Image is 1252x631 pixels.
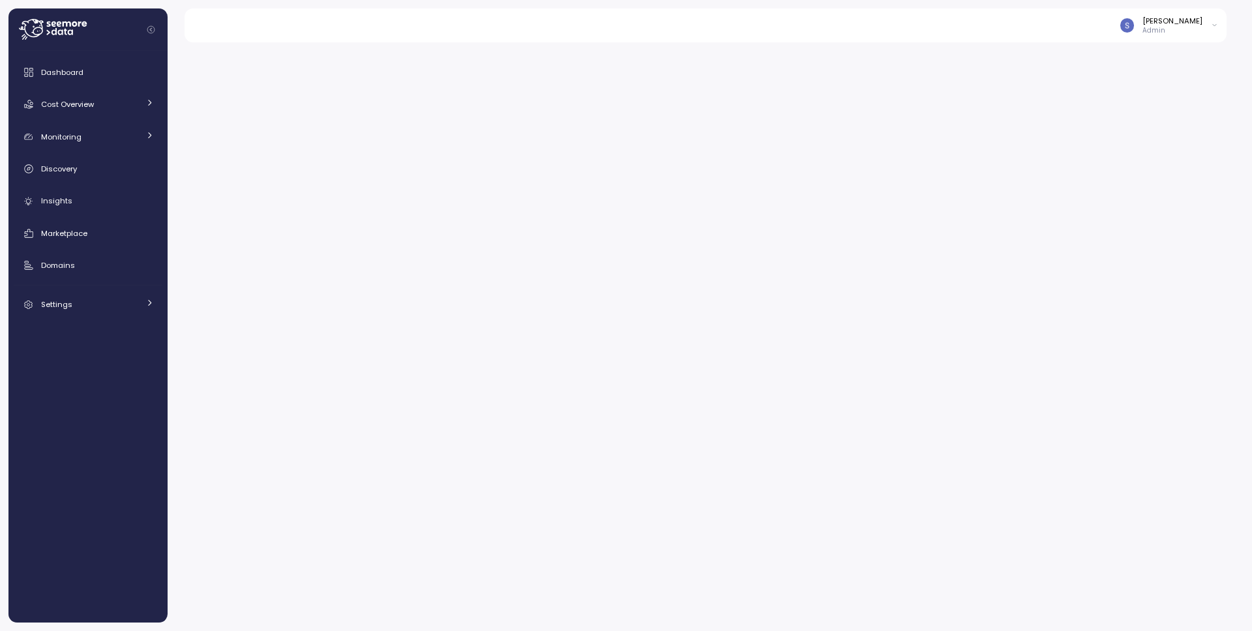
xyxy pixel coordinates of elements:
[41,196,72,206] span: Insights
[1142,16,1202,26] div: [PERSON_NAME]
[41,228,87,239] span: Marketplace
[14,91,162,117] a: Cost Overview
[1120,18,1134,32] img: ACg8ocLCy7HMj59gwelRyEldAl2GQfy23E10ipDNf0SDYCnD3y85RA=s96-c
[41,299,72,310] span: Settings
[41,132,82,142] span: Monitoring
[14,124,162,150] a: Monitoring
[41,99,94,110] span: Cost Overview
[14,156,162,182] a: Discovery
[14,291,162,317] a: Settings
[143,25,159,35] button: Collapse navigation
[14,188,162,214] a: Insights
[14,59,162,85] a: Dashboard
[41,260,75,271] span: Domains
[41,164,77,174] span: Discovery
[41,67,83,78] span: Dashboard
[14,220,162,246] a: Marketplace
[14,252,162,278] a: Domains
[1142,26,1202,35] p: Admin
